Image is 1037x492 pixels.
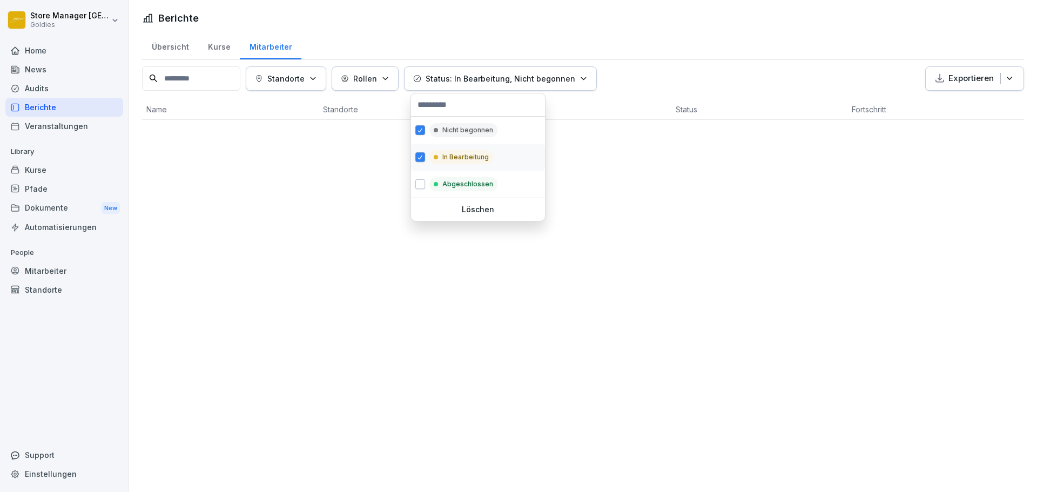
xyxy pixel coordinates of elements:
p: Löschen [415,205,541,214]
p: Abgeschlossen [442,179,493,189]
p: Standorte [267,73,305,84]
p: Nicht begonnen [442,125,493,135]
p: Status: In Bearbeitung, Nicht begonnen [426,73,575,84]
p: In Bearbeitung [442,152,489,162]
p: Rollen [353,73,377,84]
p: Exportieren [948,72,994,85]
